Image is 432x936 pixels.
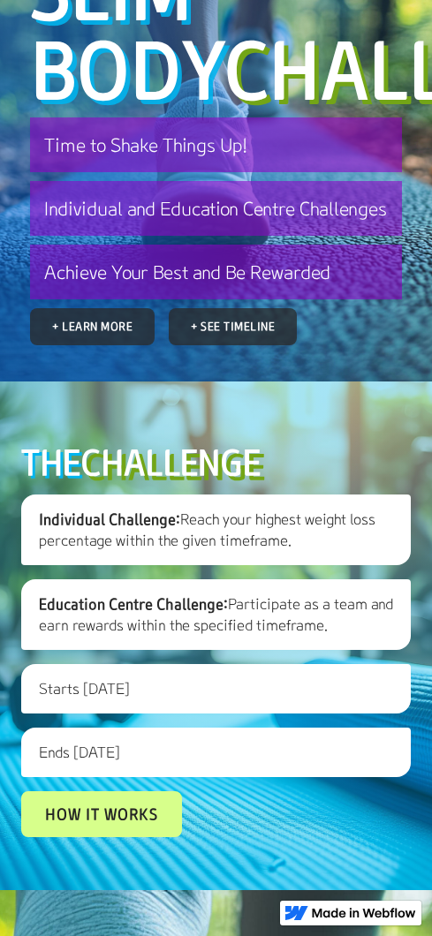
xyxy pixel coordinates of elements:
a: + Learn More [30,308,155,345]
span: CHALLENGE [80,440,261,484]
h3: Individual and Education Centre Challenges [30,181,402,236]
span: Education Centre Challenge: [39,594,228,614]
h3: Time to Shake Things Up! [30,117,402,172]
h3: Ends [DATE] [21,728,411,777]
span: Individual Challenge: [39,510,180,529]
h3: Participate as a team and earn rewards within the specified timeframe. [21,579,411,650]
a: How it works [21,791,182,837]
a: + See Timeline [169,308,297,345]
img: Made in Webflow [312,908,416,918]
h2: THE [21,438,411,486]
h3: Starts [DATE] [21,664,411,713]
h3: Achieve Your Best and Be Rewarded [30,245,402,299]
h3: Reach your highest weight loss percentage within the given timeframe. [21,494,411,565]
